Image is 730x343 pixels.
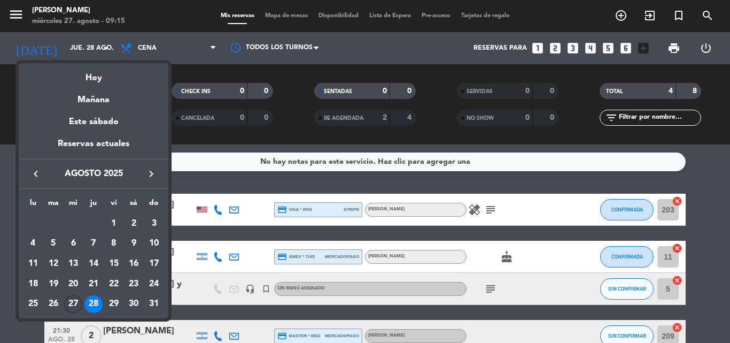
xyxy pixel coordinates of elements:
td: 5 de agosto de 2025 [43,234,64,254]
div: 11 [24,255,42,273]
td: 2 de agosto de 2025 [124,214,144,234]
td: 22 de agosto de 2025 [104,274,124,294]
div: 7 [84,234,103,253]
div: 15 [105,255,123,273]
td: 15 de agosto de 2025 [104,254,124,274]
div: 4 [24,234,42,253]
div: 22 [105,275,123,293]
div: 28 [84,295,103,314]
div: 30 [125,295,143,314]
button: keyboard_arrow_left [26,167,45,181]
div: 21 [84,275,103,293]
td: AGO. [23,214,104,234]
div: 13 [64,255,82,273]
div: 26 [44,295,63,314]
td: 1 de agosto de 2025 [104,214,124,234]
td: 3 de agosto de 2025 [144,214,164,234]
td: 12 de agosto de 2025 [43,254,64,274]
div: 2 [125,215,143,233]
div: 17 [145,255,163,273]
td: 11 de agosto de 2025 [23,254,43,274]
div: 6 [64,234,82,253]
div: 3 [145,215,163,233]
div: Hoy [19,63,168,85]
th: jueves [83,197,104,214]
div: 5 [44,234,63,253]
td: 8 de agosto de 2025 [104,234,124,254]
th: domingo [144,197,164,214]
div: 18 [24,275,42,293]
i: keyboard_arrow_left [29,167,42,180]
td: 26 de agosto de 2025 [43,294,64,315]
td: 10 de agosto de 2025 [144,234,164,254]
div: 16 [125,255,143,273]
div: 23 [125,275,143,293]
th: viernes [104,197,124,214]
td: 25 de agosto de 2025 [23,294,43,315]
button: keyboard_arrow_right [142,167,161,181]
td: 19 de agosto de 2025 [43,274,64,294]
th: miércoles [63,197,83,214]
td: 31 de agosto de 2025 [144,294,164,315]
div: 24 [145,275,163,293]
div: 25 [24,295,42,314]
td: 30 de agosto de 2025 [124,294,144,315]
div: 29 [105,295,123,314]
div: Mañana [19,85,168,107]
td: 20 de agosto de 2025 [63,274,83,294]
div: 27 [64,295,82,314]
div: 8 [105,234,123,253]
div: 20 [64,275,82,293]
div: 1 [105,215,123,233]
th: martes [43,197,64,214]
td: 21 de agosto de 2025 [83,274,104,294]
div: Reservas actuales [19,137,168,159]
td: 27 de agosto de 2025 [63,294,83,315]
span: agosto 2025 [45,167,142,181]
td: 4 de agosto de 2025 [23,234,43,254]
td: 23 de agosto de 2025 [124,274,144,294]
div: 9 [125,234,143,253]
div: 14 [84,255,103,273]
td: 13 de agosto de 2025 [63,254,83,274]
td: 9 de agosto de 2025 [124,234,144,254]
div: 31 [145,295,163,314]
td: 6 de agosto de 2025 [63,234,83,254]
td: 7 de agosto de 2025 [83,234,104,254]
td: 28 de agosto de 2025 [83,294,104,315]
div: Este sábado [19,107,168,137]
i: keyboard_arrow_right [145,167,158,180]
td: 29 de agosto de 2025 [104,294,124,315]
td: 17 de agosto de 2025 [144,254,164,274]
div: 10 [145,234,163,253]
div: 12 [44,255,63,273]
th: sábado [124,197,144,214]
td: 18 de agosto de 2025 [23,274,43,294]
th: lunes [23,197,43,214]
td: 16 de agosto de 2025 [124,254,144,274]
div: 19 [44,275,63,293]
td: 24 de agosto de 2025 [144,274,164,294]
td: 14 de agosto de 2025 [83,254,104,274]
